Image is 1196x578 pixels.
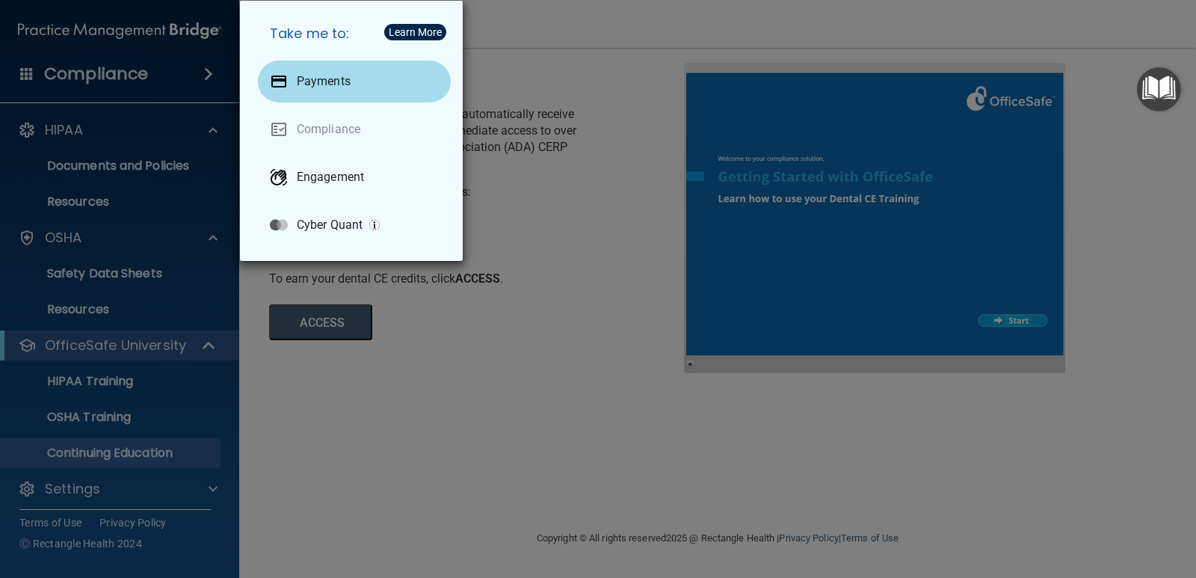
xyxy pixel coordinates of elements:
a: Cyber Quant [258,204,451,246]
a: Payments [258,61,451,102]
p: Engagement [297,170,364,185]
button: Learn More [384,24,446,40]
p: Payments [297,74,351,89]
button: Open Resource Center [1137,67,1181,111]
h5: Take me to: [258,13,451,55]
a: Compliance [258,108,451,150]
p: Cyber Quant [297,218,363,233]
a: Engagement [258,156,451,198]
div: Learn More [389,27,442,37]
